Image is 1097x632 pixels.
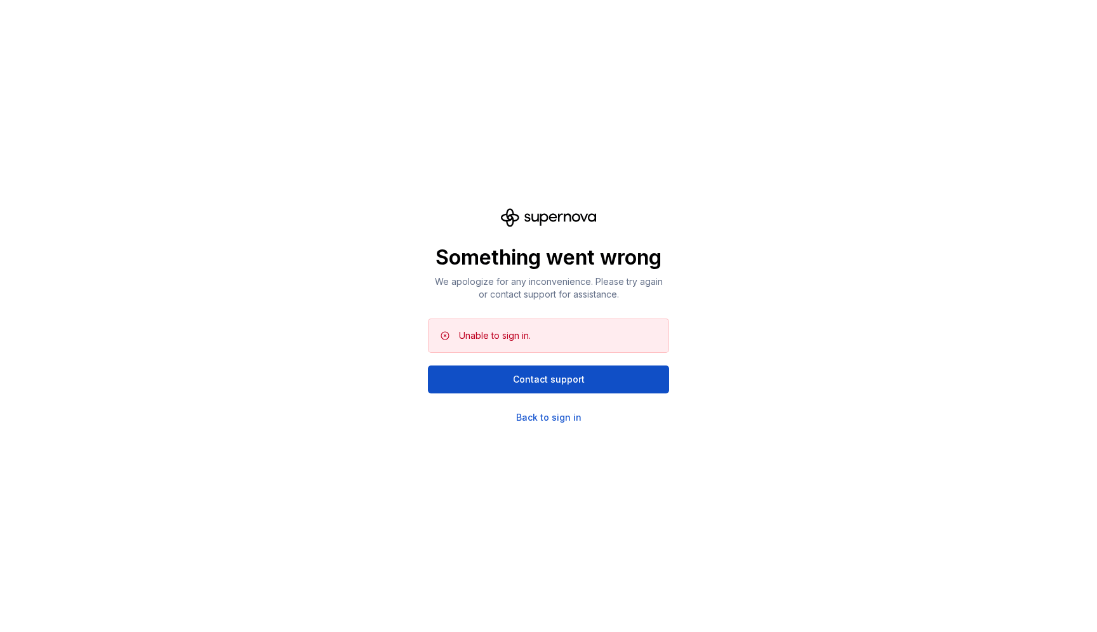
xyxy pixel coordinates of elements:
span: Contact support [513,373,585,386]
p: Something went wrong [428,245,669,270]
a: Back to sign in [516,411,582,424]
p: We apologize for any inconvenience. Please try again or contact support for assistance. [428,275,669,301]
div: Unable to sign in. [459,329,531,342]
button: Contact support [428,365,669,393]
